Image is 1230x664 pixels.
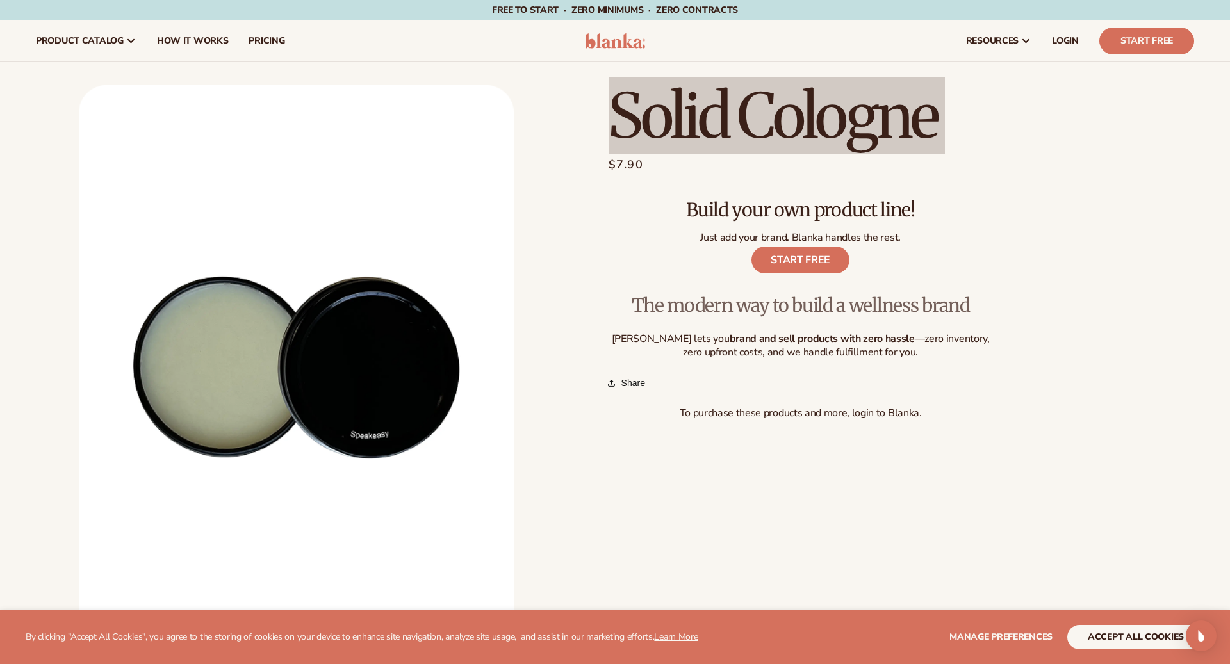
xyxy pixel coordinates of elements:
div: Open Intercom Messenger [1186,620,1217,651]
span: product catalog [36,36,124,46]
span: How It Works [157,36,229,46]
span: Free to start · ZERO minimums · ZERO contracts [492,4,738,16]
button: Share [609,369,649,397]
a: product catalog [26,20,147,61]
a: START FREE [751,247,849,273]
a: How It Works [147,20,239,61]
p: Build your own product line! [609,186,993,222]
button: accept all cookies [1067,625,1204,649]
p: The modern way to build a wellness brand [609,277,993,323]
a: Learn More [654,631,698,643]
p: [PERSON_NAME] lets you —zero inventory, zero upfront costs, and we handle fulfillment for you. [609,332,993,359]
a: LOGIN [1042,20,1089,61]
p: Just add your brand. Blanka handles the rest. [609,231,993,245]
p: To purchase these products and more, login to Blanka. [609,407,993,420]
a: resources [956,20,1042,61]
a: Start Free [1099,28,1194,54]
h1: Solid Cologne [609,85,993,147]
span: resources [966,36,1019,46]
a: pricing [238,20,295,61]
span: $7.90 [609,156,644,174]
img: logo [585,33,646,49]
p: By clicking "Accept All Cookies", you agree to the storing of cookies on your device to enhance s... [26,632,698,643]
span: LOGIN [1052,36,1079,46]
button: Manage preferences [949,625,1053,649]
strong: brand and sell products with zero hassle [730,332,915,346]
span: Manage preferences [949,631,1053,643]
span: pricing [249,36,284,46]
